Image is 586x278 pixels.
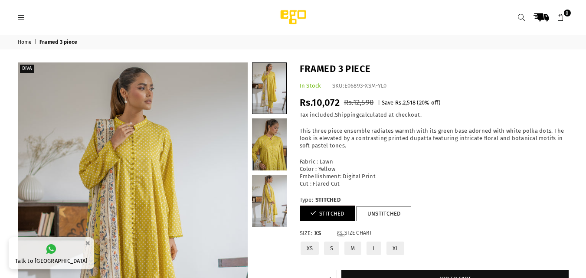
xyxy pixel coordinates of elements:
span: Rs.10,072 [300,97,340,108]
nav: breadcrumbs [11,35,575,49]
span: ( % off) [417,99,440,106]
span: | [378,99,380,106]
a: Shipping [335,111,359,118]
label: Type: [300,196,569,204]
a: Talk to [GEOGRAPHIC_DATA] [9,237,94,269]
span: In Stock [300,82,321,89]
span: E06893-XSM-YL0 [344,82,387,89]
p: This three piece ensemble radiates warmth with its green base adorned with white polka dots. The ... [300,128,569,150]
a: Menu [14,14,29,20]
img: Ego [256,9,330,26]
p: Fabric : Lawn Color : Yellow Embellishment: Digital Print Cut : Flared Cut [300,158,569,188]
button: × [82,236,93,250]
div: Tax included. calculated at checkout. [300,111,569,119]
a: Size Chart [337,230,372,237]
label: S [323,241,340,256]
label: XL [386,241,406,256]
span: Save [382,99,394,106]
a: UNSTITCHED [357,206,412,221]
span: Framed 3 piece [39,39,79,46]
a: STITCHED [300,206,355,221]
label: XS [300,241,320,256]
label: M [344,241,362,256]
span: Rs.12,590 [344,98,373,107]
a: Search [514,10,530,25]
span: | [35,39,38,46]
a: Home [18,39,33,46]
div: SKU: [332,82,387,90]
span: 20 [419,99,425,106]
span: Rs.2,518 [395,99,416,106]
label: Size: [300,230,569,237]
label: L [366,241,382,256]
h1: Framed 3 piece [300,62,569,76]
span: 0 [564,10,571,16]
span: STITCHED [315,196,340,204]
label: Diva [20,65,34,73]
span: XS [314,230,332,237]
a: 0 [553,10,569,25]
